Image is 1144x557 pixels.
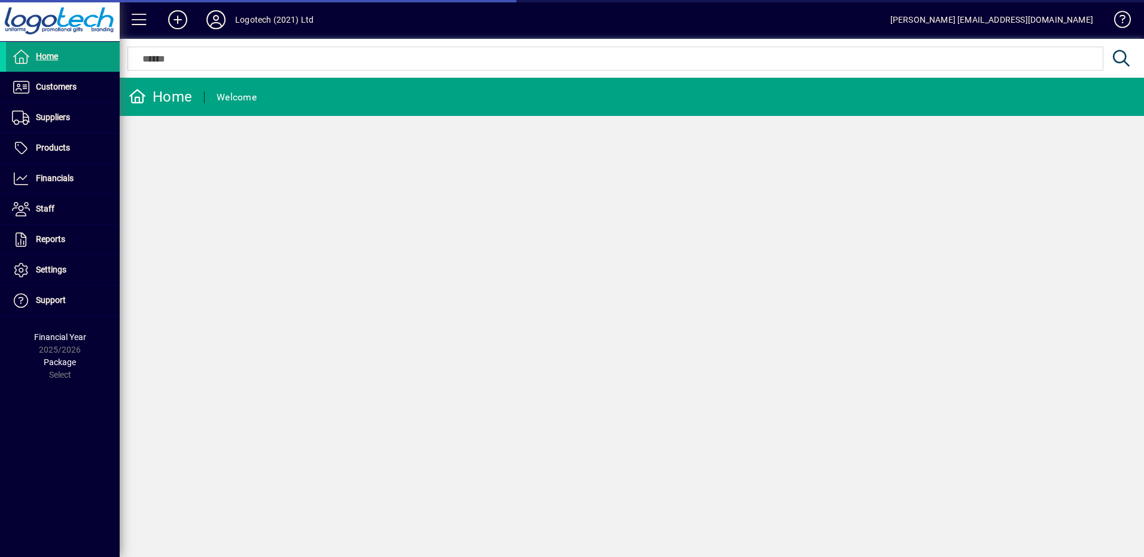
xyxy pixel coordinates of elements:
span: Financials [36,173,74,183]
a: Settings [6,255,120,285]
div: Home [129,87,192,106]
a: Customers [6,72,120,102]
a: Support [6,286,120,316]
span: Customers [36,82,77,91]
span: Reports [36,234,65,244]
span: Products [36,143,70,152]
span: Package [44,357,76,367]
a: Knowledge Base [1105,2,1129,41]
div: Welcome [217,88,257,107]
div: Logotech (2021) Ltd [235,10,314,29]
span: Staff [36,204,54,213]
span: Financial Year [34,332,86,342]
button: Add [159,9,197,30]
a: Suppliers [6,103,120,133]
button: Profile [197,9,235,30]
span: Settings [36,265,66,274]
a: Reports [6,225,120,255]
span: Support [36,295,66,305]
a: Financials [6,164,120,194]
a: Staff [6,194,120,224]
div: [PERSON_NAME] [EMAIL_ADDRESS][DOMAIN_NAME] [890,10,1093,29]
a: Products [6,133,120,163]
span: Home [36,51,58,61]
span: Suppliers [36,112,70,122]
